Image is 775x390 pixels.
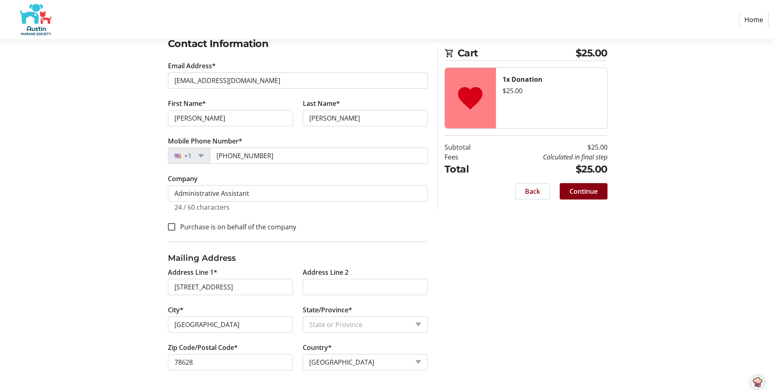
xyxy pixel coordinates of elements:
[503,86,601,96] div: $25.00
[576,46,607,61] span: $25.00
[491,162,607,177] td: $25.00
[458,46,576,61] span: Cart
[168,252,428,264] h3: Mailing Address
[7,3,65,36] img: Austin Humane Society's Logo
[515,183,550,199] button: Back
[168,305,183,315] label: City*
[168,136,242,146] label: Mobile Phone Number*
[168,99,206,108] label: First Name*
[444,152,491,162] td: Fees
[168,267,217,277] label: Address Line 1*
[168,354,293,370] input: Zip or Postal Code
[168,61,216,71] label: Email Address*
[168,343,238,352] label: Zip Code/Postal Code*
[210,148,428,164] input: (201) 555-0123
[168,36,428,51] h2: Contact Information
[168,316,293,333] input: City
[303,343,332,352] label: Country*
[560,183,607,199] button: Continue
[570,186,598,196] span: Continue
[525,186,540,196] span: Back
[444,162,491,177] td: Total
[444,142,491,152] td: Subtotal
[491,142,607,152] td: $25.00
[303,267,348,277] label: Address Line 2
[174,203,230,212] tr-character-limit: 24 / 60 characters
[739,12,768,27] a: Home
[175,222,296,232] label: Purchase is on behalf of the company
[168,279,293,295] input: Address
[168,174,198,184] label: Company
[303,99,340,108] label: Last Name*
[491,152,607,162] td: Calculated in final step
[503,75,543,84] strong: 1x Donation
[303,305,352,315] label: State/Province*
